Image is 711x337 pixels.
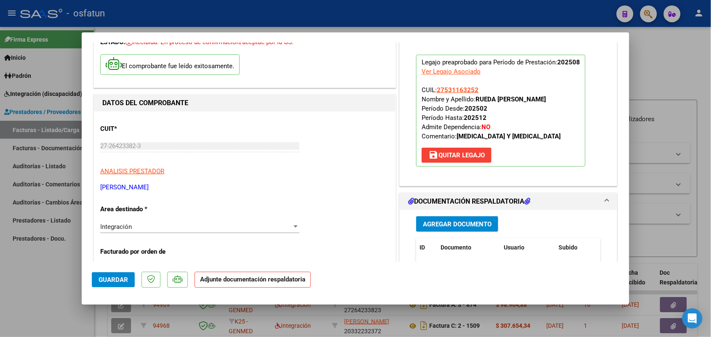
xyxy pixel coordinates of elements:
div: Ver Legajo Asociado [422,67,481,76]
strong: DATOS DEL COMPROBANTE [102,99,188,107]
span: CUIL: Nombre y Apellido: Período Desde: Período Hasta: Admite Dependencia: [422,86,561,140]
datatable-header-cell: Documento [437,239,500,257]
datatable-header-cell: ID [416,239,437,257]
p: Area destinado * [100,204,187,214]
span: Guardar [99,276,128,284]
mat-expansion-panel-header: DOCUMENTACIÓN RESPALDATORIA [400,193,617,210]
p: Facturado por orden de [100,247,187,257]
button: Agregar Documento [416,216,498,232]
p: El comprobante fue leído exitosamente. [100,54,240,75]
strong: 202512 [464,114,486,122]
div: PREAPROBACIÓN PARA INTEGRACION [400,42,617,186]
span: Agregar Documento [423,220,492,228]
p: CUIT [100,124,187,134]
span: ID [420,244,425,251]
span: Documento [441,244,471,251]
p: Legajo preaprobado para Período de Prestación: [416,55,585,167]
strong: [MEDICAL_DATA] Y [MEDICAL_DATA] [457,133,561,140]
span: Subido [559,244,577,251]
strong: Adjunte documentación respaldatoria [200,276,305,283]
strong: NO [481,123,490,131]
p: [PERSON_NAME] [100,183,389,192]
span: Recibida. En proceso de confirmacion/aceptac por la OS. [125,38,294,46]
span: ANALISIS PRESTADOR [100,167,164,175]
span: 27531163252 [437,86,478,94]
span: Comentario: [422,133,561,140]
div: Open Intercom Messenger [682,308,703,329]
span: ESTADO: [100,38,125,46]
datatable-header-cell: Subido [555,239,597,257]
button: Quitar Legajo [422,148,492,163]
h1: DOCUMENTACIÓN RESPALDATORIA [408,196,530,207]
span: Usuario [504,244,524,251]
strong: 202502 [465,105,487,112]
button: Guardar [92,272,135,287]
strong: 202508 [557,58,580,66]
datatable-header-cell: Usuario [500,239,555,257]
span: Quitar Legajo [428,151,485,159]
span: Integración [100,223,132,231]
mat-icon: save [428,150,438,160]
strong: RUEDA [PERSON_NAME] [476,96,546,103]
